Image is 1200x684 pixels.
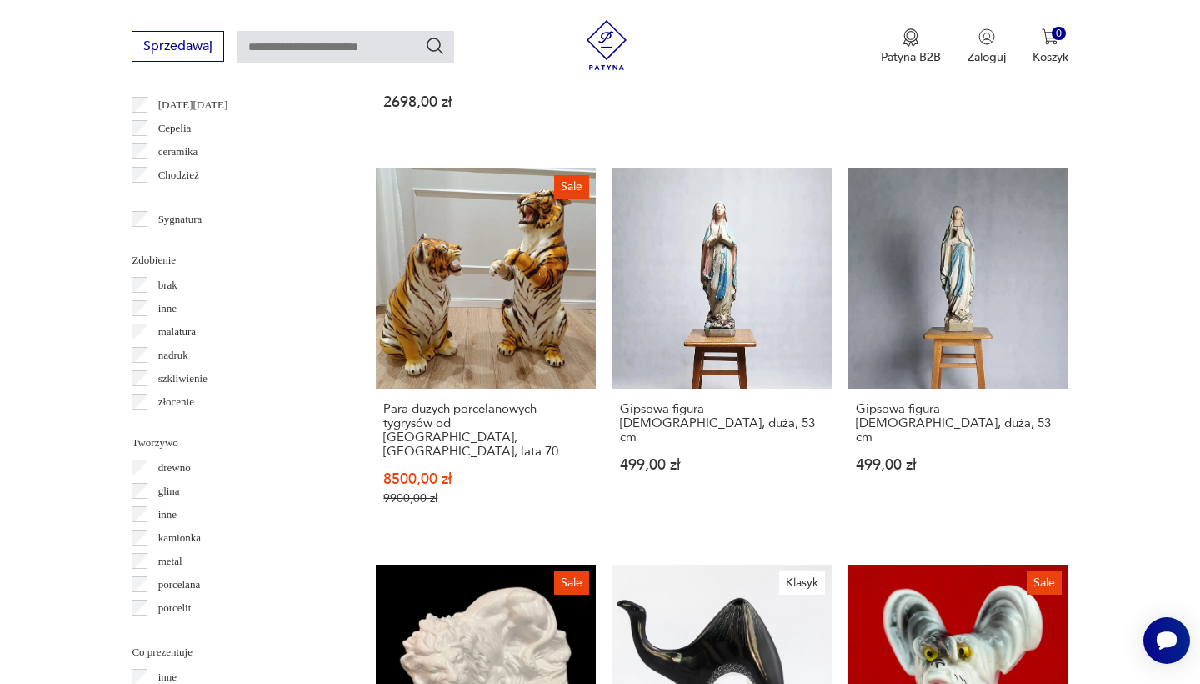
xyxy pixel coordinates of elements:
[158,119,192,138] p: Cepelia
[158,210,202,229] p: Sygnatura
[383,491,587,505] p: 9900,00 zł
[158,505,177,524] p: inne
[158,299,177,318] p: inne
[132,643,336,661] p: Co prezentuje
[383,95,587,109] p: 2698,00 zł
[158,529,201,547] p: kamionka
[158,393,194,411] p: złocenie
[383,402,587,459] h3: Para dużych porcelanowych tygrysów od [GEOGRAPHIC_DATA], [GEOGRAPHIC_DATA], lata 70.
[158,143,198,161] p: ceramika
[376,168,595,537] a: SalePara dużych porcelanowych tygrysów od Capodimonte, Włochy, lata 70.Para dużych porcelanowych ...
[967,49,1006,65] p: Zaloguj
[158,323,196,341] p: malatura
[158,346,188,365] p: nadruk
[848,168,1067,537] a: Gipsowa figura Matki Boskiej, duża, 53 cmGipsowa figura [DEMOGRAPHIC_DATA], duża, 53 cm499,00 zł
[158,552,182,571] p: metal
[132,31,224,62] button: Sprzedawaj
[158,622,187,641] p: steatyt
[1052,27,1066,41] div: 0
[881,49,941,65] p: Patyna B2B
[383,472,587,486] p: 8500,00 zł
[425,36,445,56] button: Szukaj
[1032,49,1068,65] p: Koszyk
[582,20,632,70] img: Patyna - sklep z meblami i dekoracjami vintage
[881,28,941,65] button: Patyna B2B
[158,370,207,388] p: szkliwienie
[856,458,1060,472] p: 499,00 zł
[612,168,832,537] a: Gipsowa figura Matki Boskiej, duża, 53 cmGipsowa figura [DEMOGRAPHIC_DATA], duża, 53 cm499,00 zł
[132,42,224,53] a: Sprzedawaj
[967,28,1006,65] button: Zaloguj
[158,459,191,477] p: drewno
[158,576,201,594] p: porcelana
[132,434,336,452] p: Tworzywo
[158,482,180,500] p: glina
[158,166,199,184] p: Chodzież
[620,402,824,445] h3: Gipsowa figura [DEMOGRAPHIC_DATA], duża, 53 cm
[1042,28,1058,45] img: Ikona koszyka
[881,28,941,65] a: Ikona medaluPatyna B2B
[132,251,336,269] p: Zdobienie
[158,599,192,617] p: porcelit
[158,96,228,114] p: [DATE][DATE]
[158,276,177,294] p: brak
[1032,28,1068,65] button: 0Koszyk
[978,28,995,45] img: Ikonka użytkownika
[158,189,198,208] p: Ćmielów
[620,458,824,472] p: 499,00 zł
[902,28,919,47] img: Ikona medalu
[1143,617,1190,664] iframe: Smartsupp widget button
[856,402,1060,445] h3: Gipsowa figura [DEMOGRAPHIC_DATA], duża, 53 cm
